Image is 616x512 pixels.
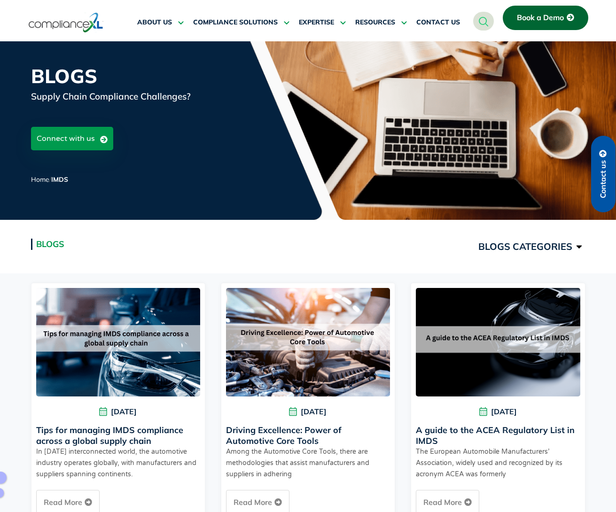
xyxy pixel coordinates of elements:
[36,425,183,446] a: Tips for managing IMDS compliance across a global supply chain
[137,11,184,34] a: ABOUT US
[416,406,580,418] span: [DATE]
[36,406,200,418] span: [DATE]
[416,18,460,27] span: CONTACT US
[37,135,95,145] span: Connect with us
[416,446,580,480] p: The European Automobile Manufacturers’ Association, widely used and recognized by its acronym ACE...
[29,12,103,33] img: logo-one.svg
[36,239,304,250] h2: Blogs
[31,175,49,184] a: Home
[416,425,575,446] a: A guide to the ACEA Regulatory List in IMDS
[472,234,590,259] a: BLOGS CATEGORIES
[31,127,113,150] a: Connect with us
[503,6,588,30] a: Book a Demo
[226,406,390,418] span: [DATE]
[355,11,407,34] a: RESOURCES
[226,425,342,446] a: Driving Excellence: Power of Automotive Core Tools
[31,175,68,184] span: /
[137,18,172,27] span: ABOUT US
[31,62,585,90] h1: Blogs
[599,160,608,198] span: Contact us
[355,18,395,27] span: RESOURCES
[193,18,278,27] span: COMPLIANCE SOLUTIONS
[193,11,289,34] a: COMPLIANCE SOLUTIONS
[51,175,68,184] span: IMDS
[517,14,564,22] span: Book a Demo
[591,136,616,212] a: Contact us
[299,11,346,34] a: EXPERTISE
[416,11,460,34] a: CONTACT US
[473,12,494,31] a: navsearch-button
[299,18,334,27] span: EXPERTISE
[31,90,585,103] div: Supply Chain Compliance Challenges?
[226,446,390,480] p: Among the Automotive Core Tools, there are methodologies that assist manufacturers and suppliers ...
[36,446,200,480] p: In [DATE] interconnected world, the automotive industry operates globally, with manufacturers and...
